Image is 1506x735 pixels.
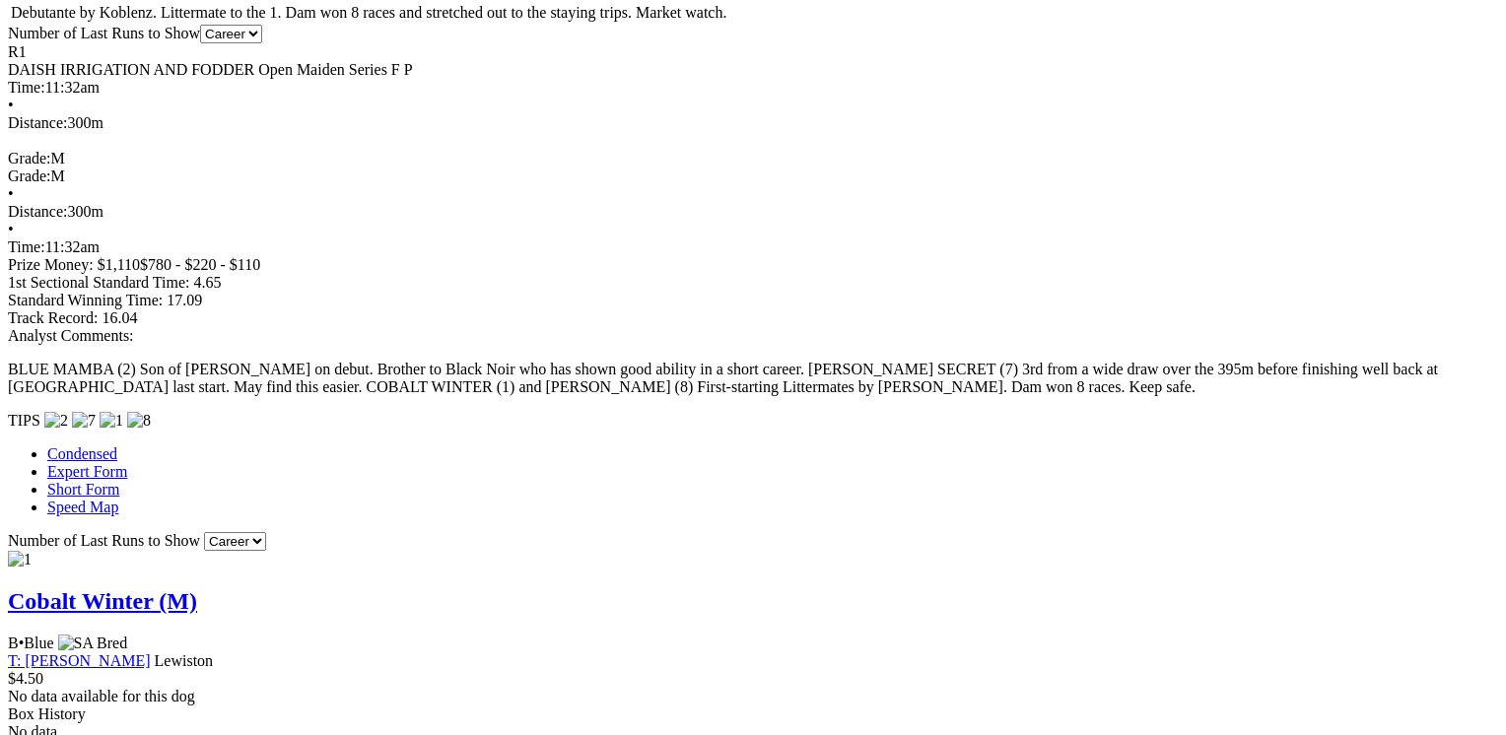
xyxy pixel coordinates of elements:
[8,97,14,113] span: •
[72,412,96,430] img: 7
[8,652,151,669] a: T: [PERSON_NAME]
[8,167,1483,185] div: M
[167,292,202,308] span: 17.09
[19,635,25,651] span: •
[8,588,197,614] a: Cobalt Winter (M)
[8,327,134,344] span: Analyst Comments:
[8,25,1483,43] div: Number of Last Runs to Show
[8,635,54,651] span: B Blue
[140,256,260,273] span: $780 - $220 - $110
[8,185,14,202] span: •
[8,43,27,60] span: R1
[8,670,43,687] span: $4.50
[44,412,68,430] img: 2
[8,221,14,237] span: •
[8,203,1483,221] div: 300m
[58,635,128,652] img: SA Bred
[8,61,1483,79] div: DAISH IRRIGATION AND FODDER Open Maiden Series F P
[8,532,200,549] span: Number of Last Runs to Show
[8,114,67,131] span: Distance:
[8,150,1483,167] div: M
[8,79,1483,97] div: 11:32am
[8,309,98,326] span: Track Record:
[8,688,1483,705] div: No data available for this dog
[102,309,137,326] span: 16.04
[8,150,51,167] span: Grade:
[193,274,221,291] span: 4.65
[47,463,127,480] a: Expert Form
[47,445,117,462] a: Condensed
[8,256,1483,274] div: Prize Money: $1,110
[155,652,214,669] span: Lewiston
[8,238,1483,256] div: 11:32am
[47,481,119,498] a: Short Form
[8,412,40,429] span: TIPS
[8,114,1483,132] div: 300m
[8,238,45,255] span: Time:
[8,292,163,308] span: Standard Winning Time:
[100,412,123,430] img: 1
[8,361,1483,396] p: BLUE MAMBA (2) Son of [PERSON_NAME] on debut. Brother to Black Noir who has shown good ability in...
[8,705,1483,723] div: Box History
[8,274,189,291] span: 1st Sectional Standard Time:
[47,499,118,515] a: Speed Map
[8,551,32,568] img: 1
[8,167,51,184] span: Grade:
[10,3,746,23] td: Debutante by Koblenz. Littermate to the 1. Dam won 8 races and stretched out to the staying trips...
[127,412,151,430] img: 8
[8,203,67,220] span: Distance:
[8,79,45,96] span: Time:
